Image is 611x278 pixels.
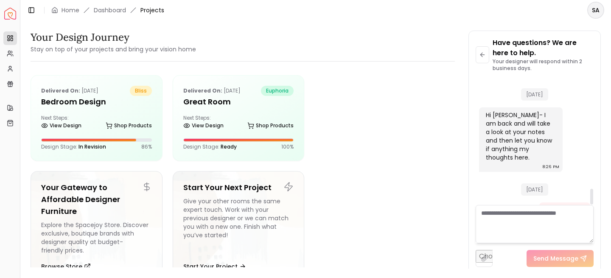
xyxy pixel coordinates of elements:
[521,88,548,101] span: [DATE]
[183,120,224,132] a: View Design
[247,120,294,132] a: Shop Products
[41,115,152,132] div: Next Steps:
[41,258,91,275] button: Browse Store
[62,6,79,14] a: Home
[542,163,559,171] div: 8:26 PM
[106,120,152,132] a: Shop Products
[41,120,81,132] a: View Design
[130,86,152,96] span: bliss
[31,31,196,44] h3: Your Design Journey
[521,183,548,196] span: [DATE]
[183,182,294,194] h5: Start Your Next Project
[183,143,237,150] p: Design Stage:
[41,87,80,94] b: Delivered on:
[41,143,106,150] p: Design Stage:
[183,258,246,275] button: Start Your Project
[493,58,594,72] p: Your designer will respond within 2 business days.
[183,87,222,94] b: Delivered on:
[183,197,294,255] div: Give your other rooms the same expert touch. Work with your previous designer or we can match you...
[41,96,152,108] h5: Bedroom design
[4,8,16,20] a: Spacejoy
[41,86,98,96] p: [DATE]
[140,6,164,14] span: Projects
[4,8,16,20] img: Spacejoy Logo
[94,6,126,14] a: Dashboard
[141,143,152,150] p: 86 %
[493,38,594,58] p: Have questions? We are here to help.
[281,143,294,150] p: 100 %
[41,182,152,217] h5: Your Gateway to Affordable Designer Furniture
[78,143,106,150] span: In Revision
[588,3,603,18] span: SA
[183,115,294,132] div: Next Steps:
[31,45,196,53] small: Stay on top of your projects and bring your vision home
[51,6,164,14] nav: breadcrumb
[183,86,241,96] p: [DATE]
[183,96,294,108] h5: Great Room
[221,143,237,150] span: Ready
[587,2,604,19] button: SA
[41,221,152,255] div: Explore the Spacejoy Store. Discover exclusive, boutique brands with designer quality at budget-f...
[486,111,554,162] div: Hi [PERSON_NAME]- I am back and will take a look at your notes and then let you know if anything ...
[261,86,294,96] span: euphoria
